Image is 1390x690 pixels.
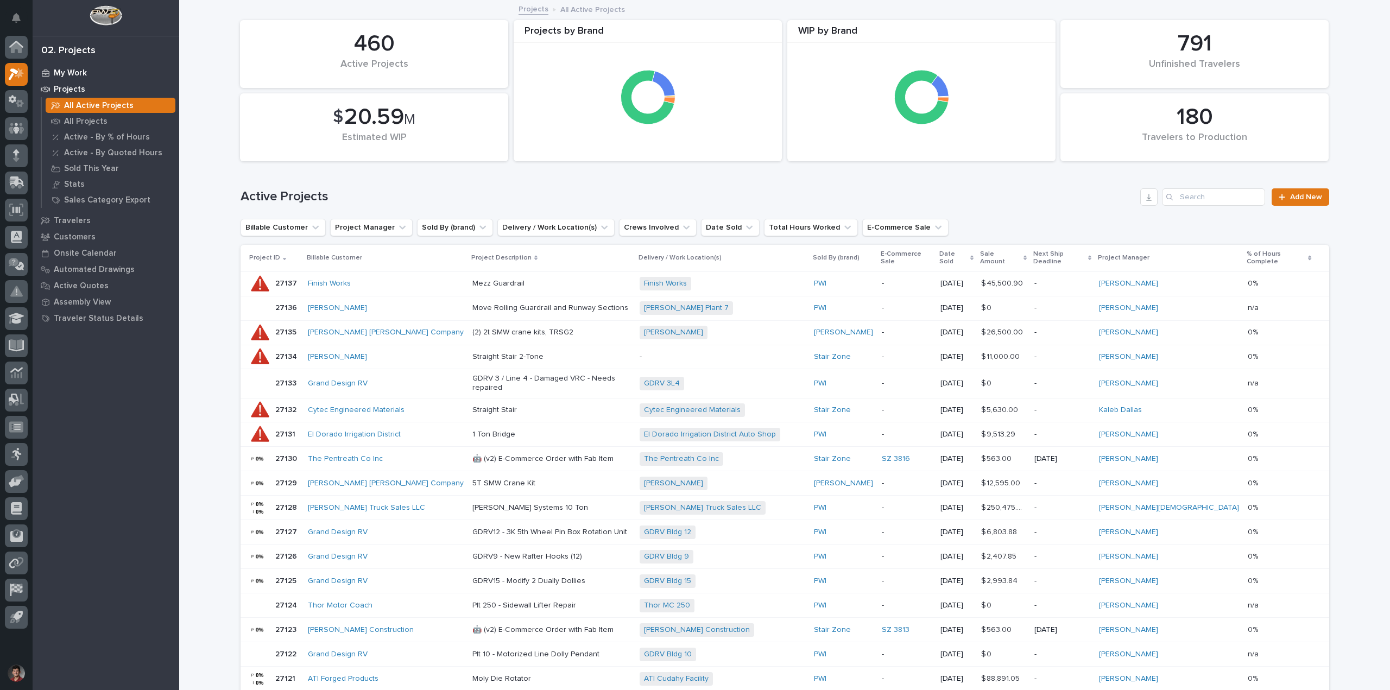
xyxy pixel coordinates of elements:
[42,129,179,144] a: Active - By % of Hours
[981,672,1022,683] p: $ 88,891.05
[275,350,299,362] p: 27134
[940,625,973,635] p: [DATE]
[275,672,298,683] p: 27121
[644,674,709,683] a: ATI Cudahy Facility
[33,245,179,261] a: Onsite Calendar
[644,379,680,388] a: GDRV 3L4
[1248,623,1260,635] p: 0%
[1099,650,1158,659] a: [PERSON_NAME]
[241,447,1329,471] tr: 2713027130 The Pentreath Co Inc 🤖 (v2) E-Commerce Order with Fab ItemThe Pentreath Co Inc Stair Z...
[1248,428,1260,439] p: 0%
[1248,526,1260,537] p: 0%
[1162,188,1265,206] div: Search
[42,176,179,192] a: Stats
[64,101,134,111] p: All Active Projects
[814,430,826,439] a: PWI
[882,650,931,659] p: -
[241,296,1329,320] tr: 2713627136 [PERSON_NAME] Move Rolling Guardrail and Runway Sections[PERSON_NAME] Plant 7 PWI -[DA...
[308,303,367,313] a: [PERSON_NAME]
[308,454,383,464] a: The Pentreath Co Inc
[275,452,299,464] p: 27130
[14,13,28,30] div: Notifications
[814,577,826,586] a: PWI
[981,377,994,388] p: $ 0
[940,303,973,313] p: [DATE]
[981,403,1020,415] p: $ 5,630.00
[1248,501,1260,512] p: 0%
[939,248,968,268] p: Date Sold
[472,577,631,586] p: GDRV15 - Modify 2 Dually Dollies
[814,674,826,683] a: PWI
[472,625,631,635] p: 🤖 (v2) E-Commerce Order with Fab Item
[308,552,368,561] a: Grand Design RV
[1034,430,1091,439] p: -
[54,232,96,242] p: Customers
[644,328,703,337] a: [PERSON_NAME]
[940,503,973,512] p: [DATE]
[981,350,1022,362] p: $ 11,000.00
[644,279,687,288] a: Finish Works
[1248,477,1260,488] p: 0%
[1099,552,1158,561] a: [PERSON_NAME]
[981,648,994,659] p: $ 0
[1099,479,1158,488] a: [PERSON_NAME]
[814,601,826,610] a: PWI
[64,148,162,158] p: Active - By Quoted Hours
[814,303,826,313] a: PWI
[881,248,932,268] p: E-Commerce Sale
[940,352,973,362] p: [DATE]
[275,277,299,288] p: 27137
[333,107,343,128] span: $
[981,477,1022,488] p: $ 12,595.00
[472,650,631,659] p: Plt 10 - Motorized Line Dolly Pendant
[701,219,760,236] button: Date Sold
[344,106,404,129] span: 20.59
[54,85,85,94] p: Projects
[275,326,299,337] p: 27135
[644,625,750,635] a: [PERSON_NAME] Construction
[64,132,150,142] p: Active - By % of Hours
[1098,252,1149,264] p: Project Manager
[981,326,1025,337] p: $ 26,500.00
[241,271,1329,296] tr: 2713727137 Finish Works Mezz GuardrailFinish Works PWI -[DATE]$ 45,500.90$ 45,500.90 -[PERSON_NAM...
[275,377,299,388] p: 27133
[644,454,719,464] a: The Pentreath Co Inc
[1033,248,1085,268] p: Next Ship Deadline
[1034,577,1091,586] p: -
[54,249,117,258] p: Onsite Calendar
[275,428,298,439] p: 27131
[940,577,973,586] p: [DATE]
[241,520,1329,545] tr: 2712727127 Grand Design RV GDRV12 - 3K 5th Wheel Pin Box Rotation UnitGDRV Bldg 12 PWI -[DATE]$ 6...
[54,314,143,324] p: Traveler Status Details
[644,503,761,512] a: [PERSON_NAME] Truck Sales LLC
[644,430,776,439] a: El Dorado Irrigation District Auto Shop
[644,303,729,313] a: [PERSON_NAME] Plant 7
[814,328,873,337] a: [PERSON_NAME]
[42,98,179,113] a: All Active Projects
[275,574,299,586] p: 27125
[241,345,1329,369] tr: 2713427134 [PERSON_NAME] Straight Stair 2-Tone-Stair Zone -[DATE]$ 11,000.00$ 11,000.00 -[PERSON_...
[54,281,109,291] p: Active Quotes
[981,452,1014,464] p: $ 563.00
[644,577,691,586] a: GDRV Bldg 15
[258,132,490,155] div: Estimated WIP
[472,601,631,610] p: Plt 250 - Sidewall Lifter Repair
[241,219,326,236] button: Billable Customer
[1248,350,1260,362] p: 0%
[1248,672,1260,683] p: 0%
[1248,277,1260,288] p: 0%
[330,219,413,236] button: Project Manager
[980,248,1020,268] p: Sale Amount
[764,219,858,236] button: Total Hours Worked
[472,674,631,683] p: Moly Die Rotator
[813,252,860,264] p: Sold By (brand)
[241,320,1329,345] tr: 2713527135 [PERSON_NAME] [PERSON_NAME] Company (2) 2t SMW crane kits, TRSG2[PERSON_NAME] [PERSON_...
[33,65,179,81] a: My Work
[417,219,493,236] button: Sold By (brand)
[981,501,1028,512] p: $ 250,475.00
[882,430,931,439] p: -
[308,379,368,388] a: Grand Design RV
[1079,59,1310,81] div: Unfinished Travelers
[64,180,85,189] p: Stats
[1034,303,1091,313] p: -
